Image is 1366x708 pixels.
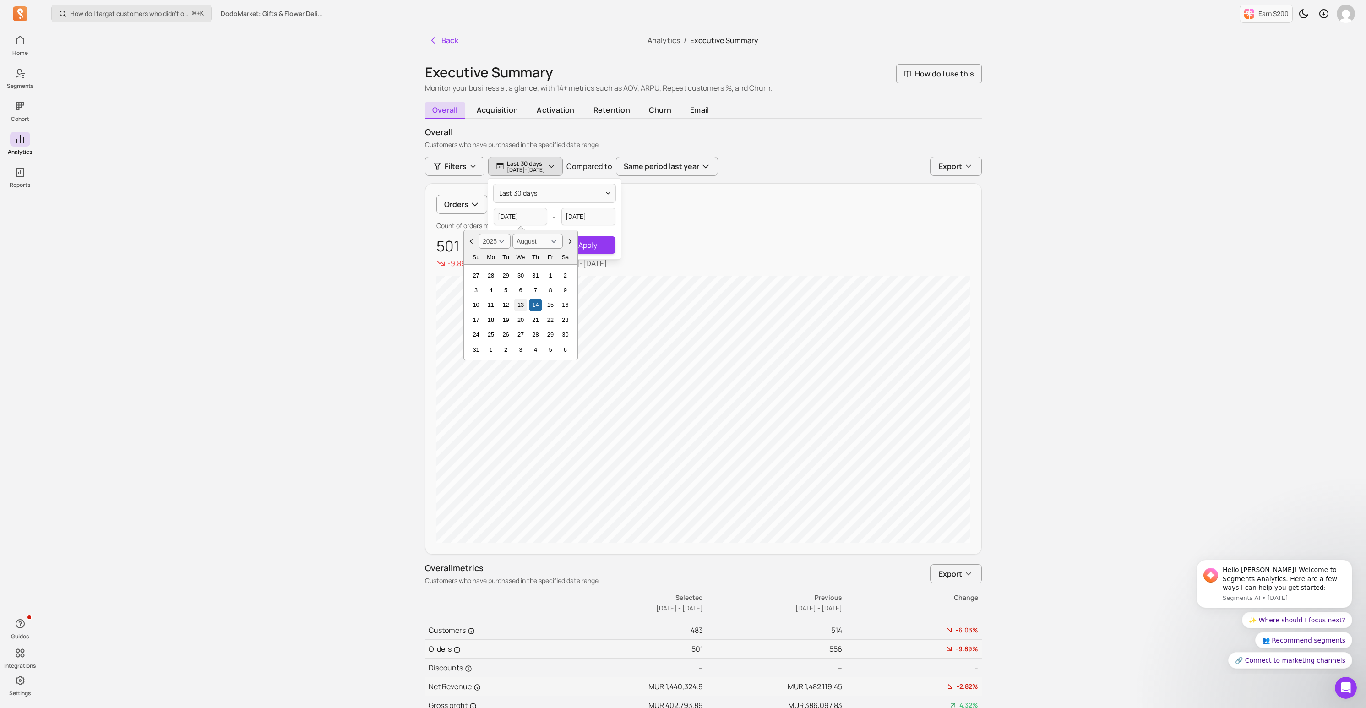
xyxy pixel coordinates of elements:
[9,690,31,697] p: Settings
[484,343,497,356] div: Choose Monday, September 1st, 2025
[529,328,541,341] div: Choose Thursday, August 28th, 2025
[215,5,330,22] button: DodoMarket: Gifts & Flower Delivery [GEOGRAPHIC_DATA]
[1335,677,1357,699] iframe: Intercom live chat
[529,251,541,263] div: Thursday
[436,276,970,543] canvas: chart
[445,161,467,172] span: Filters
[544,251,556,263] div: Friday
[529,284,541,296] div: Choose Thursday, August 7th, 2025
[192,9,204,18] span: +
[616,157,718,176] button: Same period last year
[1337,5,1355,23] img: avatar
[896,64,982,83] button: How do I use this
[544,328,556,341] div: Choose Friday, August 29th, 2025
[956,626,978,635] span: -6.03%
[425,126,982,138] p: overall
[425,576,599,585] p: Customers who have purchased in the specified date range
[484,269,497,282] div: Choose Monday, July 28th, 2025
[425,677,564,696] td: Net Revenue
[192,8,197,20] kbd: ⌘
[484,251,497,263] div: Monday
[8,148,32,156] p: Analytics
[1295,5,1313,23] button: Toggle dark mode
[436,195,487,214] button: Orders
[559,314,571,326] div: Choose Saturday, August 23rd, 2025
[529,343,541,356] div: Choose Thursday, September 4th, 2025
[200,10,204,17] kbd: K
[499,284,512,296] div: Choose Tuesday, August 5th, 2025
[544,343,556,356] div: Choose Friday, September 5th, 2025
[494,208,548,225] input: yyyy-mm-dd
[425,82,773,93] p: Monitor your business at a glance, with 14+ metrics such as AOV, ARPU, Repeat customers %, and Ch...
[484,299,497,311] div: Choose Monday, August 11th, 2025
[586,102,637,118] span: retention
[553,211,556,222] span: -
[566,161,612,172] p: Compared to
[529,102,582,118] span: activation
[564,659,703,677] td: --
[704,593,842,602] p: Previous
[559,328,571,341] div: Choose Saturday, August 30th, 2025
[957,682,978,691] span: -2.82%
[843,593,978,602] p: Change
[1258,9,1289,18] p: Earn $200
[425,659,564,677] td: Discounts
[559,251,571,263] div: Saturday
[436,221,970,230] p: Count of orders made in the specified date range.
[425,640,564,659] td: Orders
[690,35,758,45] span: Executive Summary
[425,31,463,49] button: Back
[544,284,556,296] div: Choose Friday, August 8th, 2025
[529,314,541,326] div: Choose Thursday, August 21st, 2025
[470,299,482,311] div: Choose Sunday, August 10th, 2025
[425,562,599,574] p: Overall metrics
[12,49,28,57] p: Home
[648,35,680,45] a: Analytics
[10,615,30,642] button: Guides
[930,564,982,583] button: Export
[559,299,571,311] div: Choose Saturday, August 16th, 2025
[469,102,526,118] span: acquisition
[514,299,527,311] div: Choose Wednesday, August 13th, 2025
[680,35,690,45] span: /
[484,328,497,341] div: Choose Monday, August 25th, 2025
[425,102,466,119] span: overall
[939,161,962,172] span: Export
[561,208,615,225] input: yyyy-mm-dd
[470,284,482,296] div: Choose Sunday, August 3rd, 2025
[1183,551,1366,674] iframe: Intercom notifications message
[795,604,842,612] span: [DATE] - [DATE]
[564,640,703,659] td: 501
[499,328,512,341] div: Choose Tuesday, August 26th, 2025
[930,157,982,176] button: Export
[514,284,527,296] div: Choose Wednesday, August 6th, 2025
[544,299,556,311] div: Choose Friday, August 15th, 2025
[425,140,982,149] p: Customers who have purchased in the specified date range
[70,9,189,18] p: How do I target customers who didn’t open or click a campaign?
[447,258,472,269] p: -9.89%
[463,230,578,360] div: Choose Date
[565,593,703,602] p: Selected
[470,251,482,263] div: Sunday
[470,343,482,356] div: Choose Sunday, August 31st, 2025
[544,314,556,326] div: Choose Friday, August 22nd, 2025
[425,621,564,640] td: Customers
[974,663,978,672] span: --
[529,299,541,311] div: Choose Thursday, August 14th, 2025
[703,659,843,677] td: --
[507,160,545,167] p: Last 30 days
[514,328,527,341] div: Choose Wednesday, August 27th, 2025
[11,633,29,640] p: Guides
[470,328,482,341] div: Choose Sunday, August 24th, 2025
[499,251,512,263] div: Tuesday
[436,238,970,254] p: 501
[559,284,571,296] div: Choose Saturday, August 9th, 2025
